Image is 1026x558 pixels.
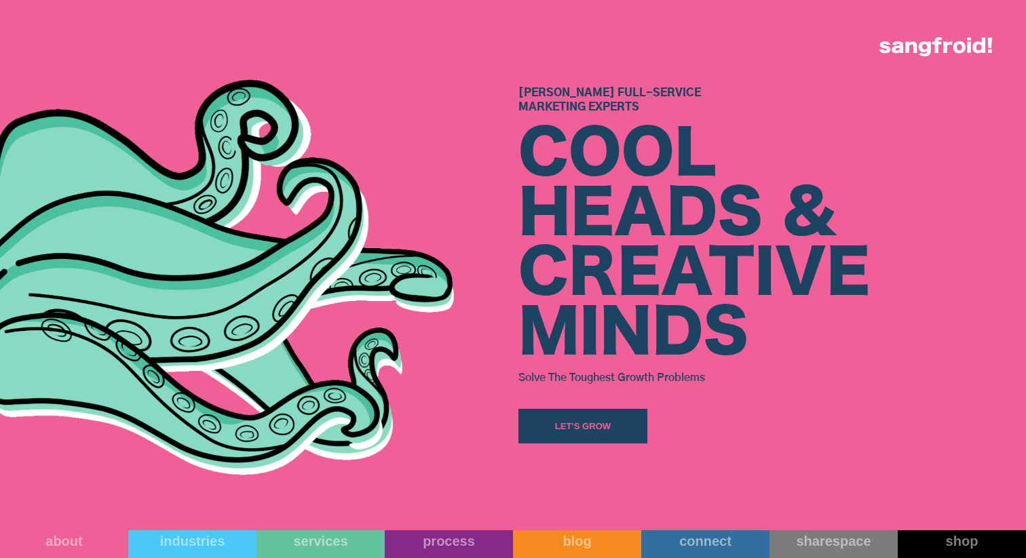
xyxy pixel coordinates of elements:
[513,533,641,549] div: blog
[518,125,1026,364] div: COOL HEADS & CREATIVE MINDS
[898,530,1026,558] a: shop
[641,533,769,549] div: connect
[513,530,641,558] a: blog
[555,420,611,433] div: Let's Grow
[518,367,1026,387] h3: Solve The Toughest Growth Problems
[527,256,567,264] a: privacy policy
[385,533,513,549] div: process
[385,530,513,558] a: process
[769,533,898,549] div: sharespace
[769,530,898,558] a: sharespace
[879,37,992,56] img: logo
[256,530,385,558] a: services
[128,533,256,549] div: industries
[128,530,256,558] a: industries
[641,530,769,558] a: connect
[518,409,647,443] a: Let's Grow
[256,533,385,549] div: services
[898,533,1026,549] div: shop
[518,86,1026,115] h1: [PERSON_NAME] Full-Service Marketing Experts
